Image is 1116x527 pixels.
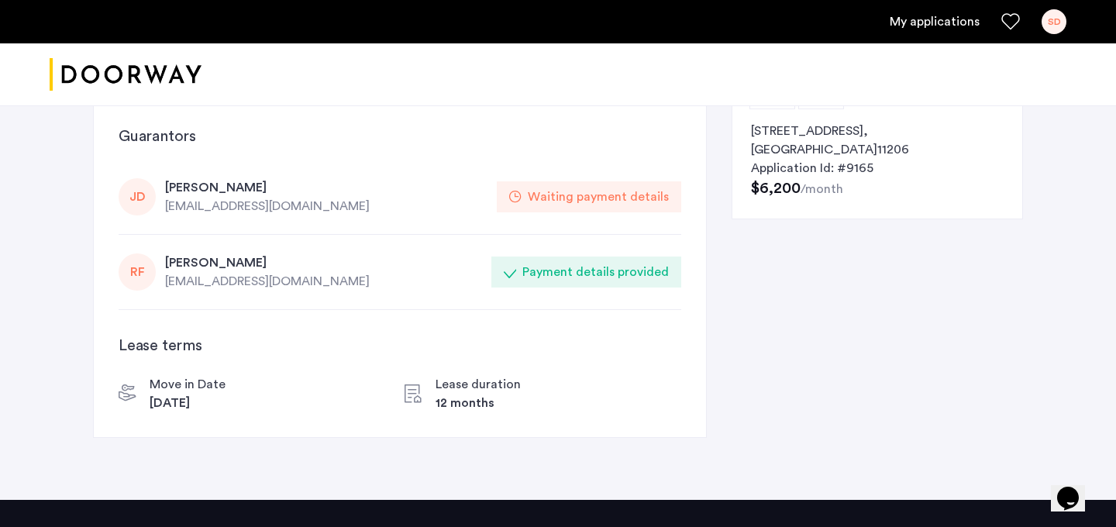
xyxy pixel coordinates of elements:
[1001,12,1020,31] a: Favorites
[50,46,201,104] a: Cazamio logo
[165,197,487,215] div: [EMAIL_ADDRESS][DOMAIN_NAME]
[50,46,201,104] img: logo
[165,253,482,272] div: [PERSON_NAME]
[436,394,521,412] div: 12 months
[119,126,681,147] h3: Guarantors
[150,394,226,412] div: [DATE]
[1051,465,1100,511] iframe: chat widget
[751,162,873,174] span: Application Id: #9165
[165,272,482,291] div: [EMAIL_ADDRESS][DOMAIN_NAME]
[751,122,1004,159] p: [STREET_ADDRESS] 11206
[890,12,980,31] a: My application
[751,181,801,196] span: $6,200
[801,183,843,195] sub: /month
[119,178,156,215] div: JD
[165,178,487,197] div: [PERSON_NAME]
[150,375,226,394] div: Move in Date
[522,263,669,281] div: Payment details provided
[732,98,1023,219] a: 32[STREET_ADDRESS], [GEOGRAPHIC_DATA]11206Application Id: #9165
[119,335,681,356] h3: Lease terms
[528,188,669,206] div: Waiting payment details
[1042,9,1066,34] div: SD
[436,375,521,394] div: Lease duration
[119,253,156,291] div: RF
